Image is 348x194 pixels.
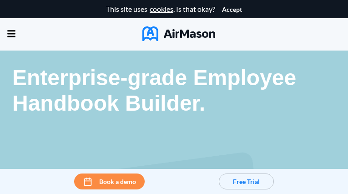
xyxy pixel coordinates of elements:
a: cookies [150,5,173,13]
p: Enterprise-grade Employee Handbook Builder. [12,65,336,115]
img: AirMason Logo [142,26,215,41]
button: Accept cookies [222,6,242,13]
button: Book a demo [74,174,145,189]
button: Free Trial [219,174,274,189]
